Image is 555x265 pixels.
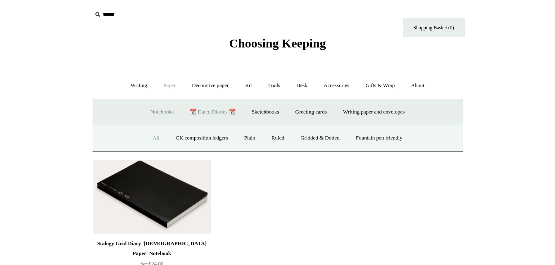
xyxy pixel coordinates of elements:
[358,75,402,97] a: Gifts & Wrap
[229,43,326,49] a: Choosing Keeping
[168,127,235,149] a: CK composition ledgers
[182,101,243,123] a: 📆 Dated Diaries 📆
[93,160,211,234] a: Stalogy Grid Diary 'Bible Paper' Notebook Stalogy Grid Diary 'Bible Paper' Notebook
[93,160,211,234] img: Stalogy Grid Diary 'Bible Paper' Notebook
[403,75,432,97] a: About
[143,101,181,123] a: Notebooks
[289,75,315,97] a: Desk
[336,101,412,123] a: Writing paper and envelopes
[316,75,357,97] a: Accessories
[156,75,183,97] a: Paper
[403,18,465,37] a: Shopping Basket (0)
[264,127,292,149] a: Ruled
[288,101,334,123] a: Greeting cards
[261,75,288,97] a: Tools
[123,75,155,97] a: Writing
[237,127,263,149] a: Plain
[229,36,326,50] span: Choosing Keeping
[95,239,209,258] div: Stalogy Grid Diary '[DEMOGRAPHIC_DATA] Paper' Notebook
[348,127,410,149] a: Fountain pen friendly
[184,75,236,97] a: Decorative paper
[238,75,260,97] a: Art
[293,127,347,149] a: Gridded & Dotted
[244,101,286,123] a: Sketchbooks
[145,127,167,149] a: All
